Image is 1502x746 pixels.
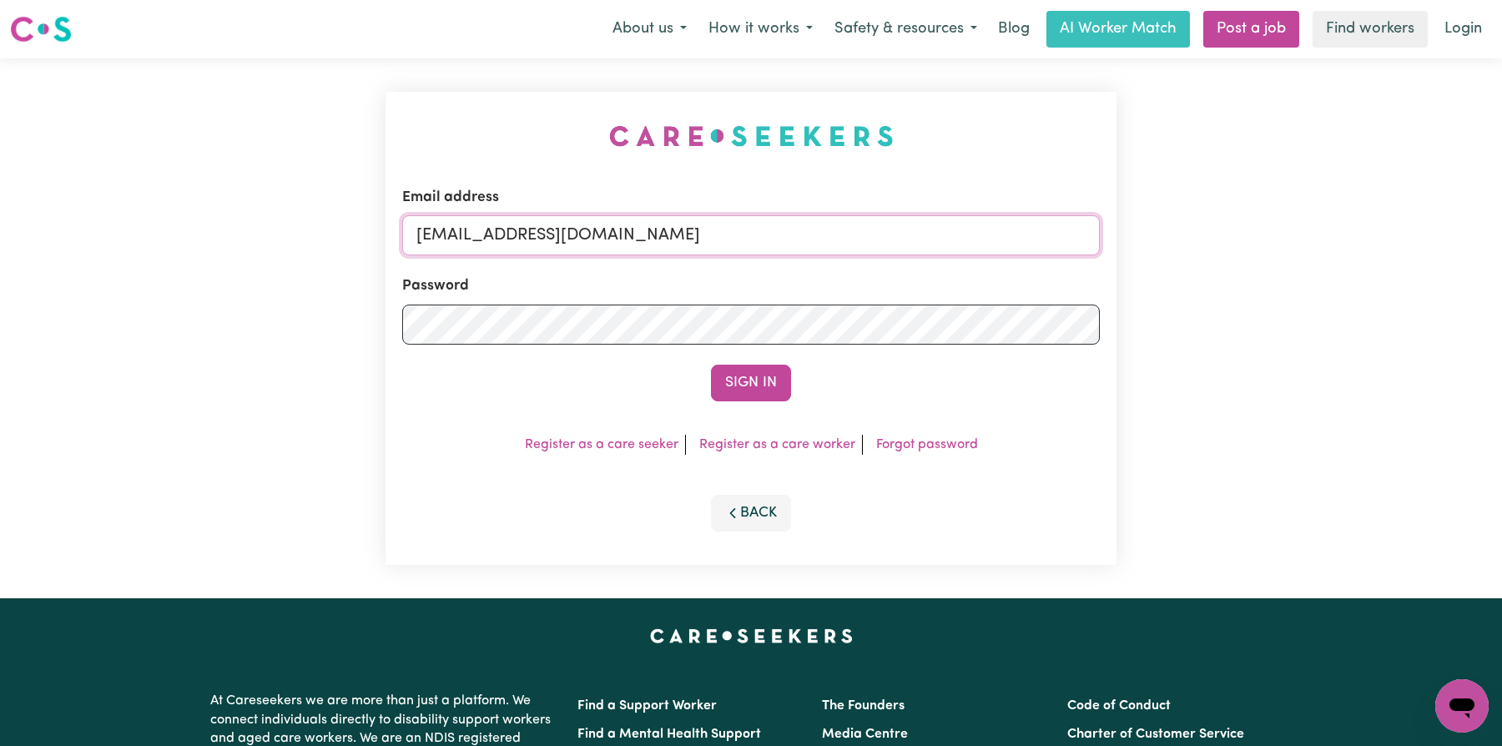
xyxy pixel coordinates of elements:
[824,12,988,47] button: Safety & resources
[876,438,978,451] a: Forgot password
[1067,699,1171,713] a: Code of Conduct
[822,728,908,741] a: Media Centre
[1067,728,1244,741] a: Charter of Customer Service
[402,275,469,297] label: Password
[402,215,1100,255] input: Email address
[650,628,853,642] a: Careseekers home page
[402,187,499,209] label: Email address
[602,12,698,47] button: About us
[1434,11,1492,48] a: Login
[699,438,855,451] a: Register as a care worker
[711,365,791,401] button: Sign In
[1313,11,1428,48] a: Find workers
[822,699,905,713] a: The Founders
[10,14,72,44] img: Careseekers logo
[1435,679,1489,733] iframe: Button to launch messaging window
[1046,11,1190,48] a: AI Worker Match
[711,495,791,532] button: Back
[988,11,1040,48] a: Blog
[698,12,824,47] button: How it works
[525,438,678,451] a: Register as a care seeker
[10,10,72,48] a: Careseekers logo
[577,699,717,713] a: Find a Support Worker
[1203,11,1299,48] a: Post a job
